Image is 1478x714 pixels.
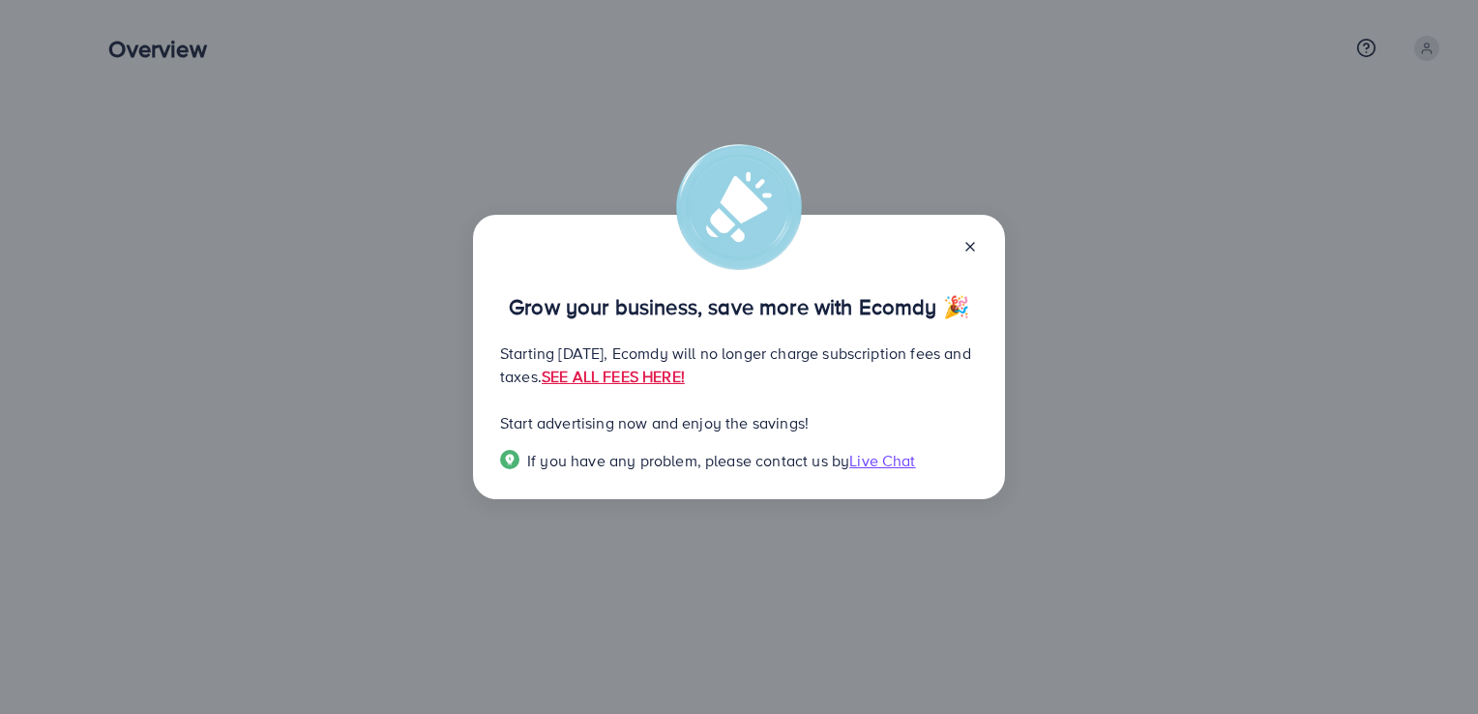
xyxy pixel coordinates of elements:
[500,295,978,318] p: Grow your business, save more with Ecomdy 🎉
[542,366,685,387] a: SEE ALL FEES HERE!
[500,450,519,469] img: Popup guide
[500,342,978,388] p: Starting [DATE], Ecomdy will no longer charge subscription fees and taxes.
[849,450,915,471] span: Live Chat
[527,450,849,471] span: If you have any problem, please contact us by
[500,411,978,434] p: Start advertising now and enjoy the savings!
[676,144,802,270] img: alert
